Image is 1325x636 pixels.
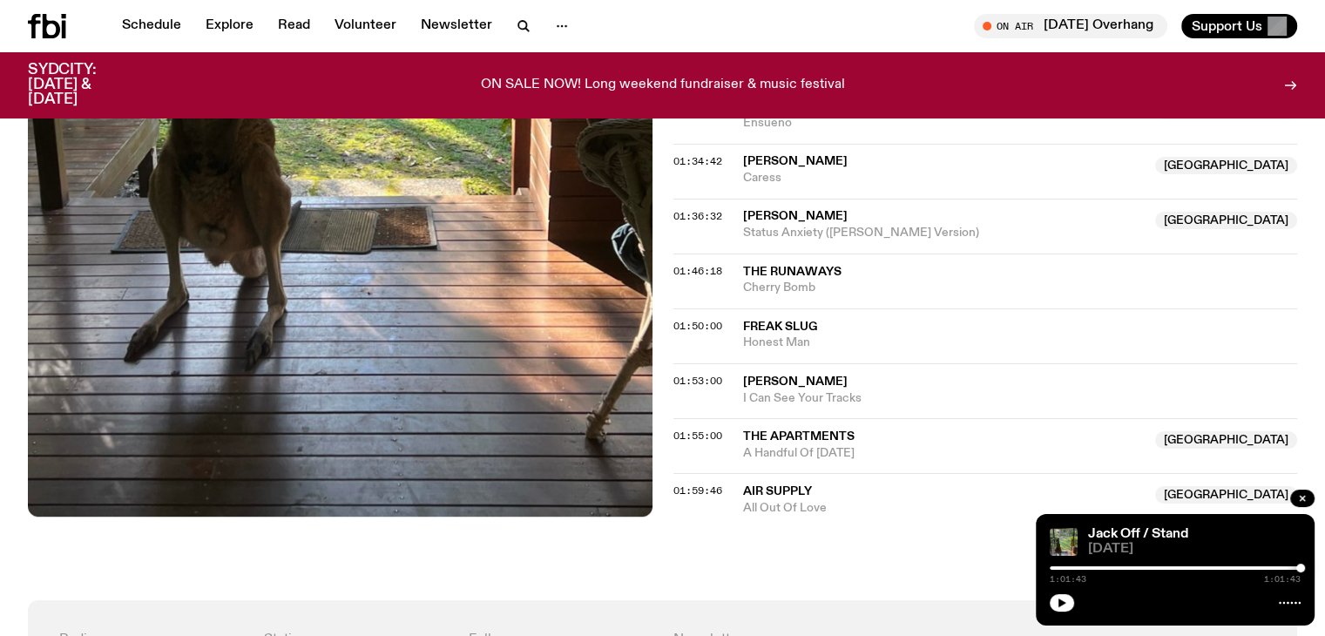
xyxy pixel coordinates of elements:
[112,14,192,38] a: Schedule
[1155,157,1297,174] span: [GEOGRAPHIC_DATA]
[1181,14,1297,38] button: Support Us
[324,14,407,38] a: Volunteer
[1155,212,1297,229] span: [GEOGRAPHIC_DATA]
[743,390,1298,407] span: I Can See Your Tracks
[743,280,1298,296] span: Cherry Bomb
[743,266,842,278] span: The Runaways
[743,155,848,167] span: [PERSON_NAME]
[673,484,722,497] span: 01:59:46
[267,14,321,38] a: Read
[673,431,722,441] button: 01:55:00
[743,321,817,333] span: Freak Slug
[974,14,1167,38] button: On Air[DATE] Overhang
[1050,575,1086,584] span: 1:01:43
[1088,527,1188,541] a: Jack Off / Stand
[743,210,848,222] span: [PERSON_NAME]
[1264,575,1301,584] span: 1:01:43
[673,321,722,331] button: 01:50:00
[673,429,722,443] span: 01:55:00
[673,157,722,166] button: 01:34:42
[410,14,503,38] a: Newsletter
[743,445,1146,462] span: A Handful Of [DATE]
[743,430,855,443] span: The Apartments
[673,209,722,223] span: 01:36:32
[673,154,722,168] span: 01:34:42
[673,486,722,496] button: 01:59:46
[743,115,1146,132] span: Ensueno
[673,374,722,388] span: 01:53:00
[1088,543,1301,556] span: [DATE]
[673,264,722,278] span: 01:46:18
[673,267,722,276] button: 01:46:18
[743,225,1146,241] span: Status Anxiety ([PERSON_NAME] Version)
[1192,18,1262,34] span: Support Us
[673,376,722,386] button: 01:53:00
[1155,486,1297,504] span: [GEOGRAPHIC_DATA]
[743,335,1298,351] span: Honest Man
[673,319,722,333] span: 01:50:00
[743,500,1146,517] span: All Out Of Love
[28,63,139,107] h3: SYDCITY: [DATE] & [DATE]
[743,170,1146,186] span: Caress
[743,376,848,388] span: [PERSON_NAME]
[481,78,845,93] p: ON SALE NOW! Long weekend fundraiser & music festival
[743,485,812,497] span: Air Supply
[195,14,264,38] a: Explore
[1155,431,1297,449] span: [GEOGRAPHIC_DATA]
[673,212,722,221] button: 01:36:32
[1050,528,1078,556] img: A Kangaroo on a porch with a yard in the background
